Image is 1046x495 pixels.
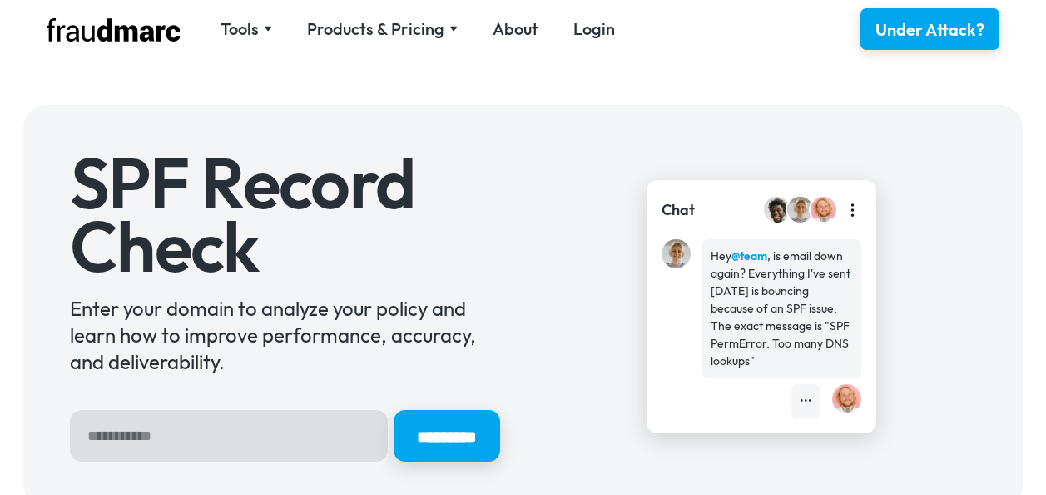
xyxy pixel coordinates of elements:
[307,17,444,41] div: Products & Pricing
[662,199,695,221] div: Chat
[221,17,272,41] div: Tools
[800,392,812,410] div: •••
[875,18,984,42] div: Under Attack?
[573,17,615,41] a: Login
[731,248,767,263] strong: @team
[711,247,853,370] div: Hey , is email down again? Everything I've sent [DATE] is bouncing because of an SPF issue. The e...
[221,17,259,41] div: Tools
[860,8,999,50] a: Under Attack?
[70,410,500,462] form: Hero Sign Up Form
[307,17,458,41] div: Products & Pricing
[70,295,500,375] div: Enter your domain to analyze your policy and learn how to improve performance, accuracy, and deli...
[70,152,500,277] h1: SPF Record Check
[493,17,538,41] a: About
